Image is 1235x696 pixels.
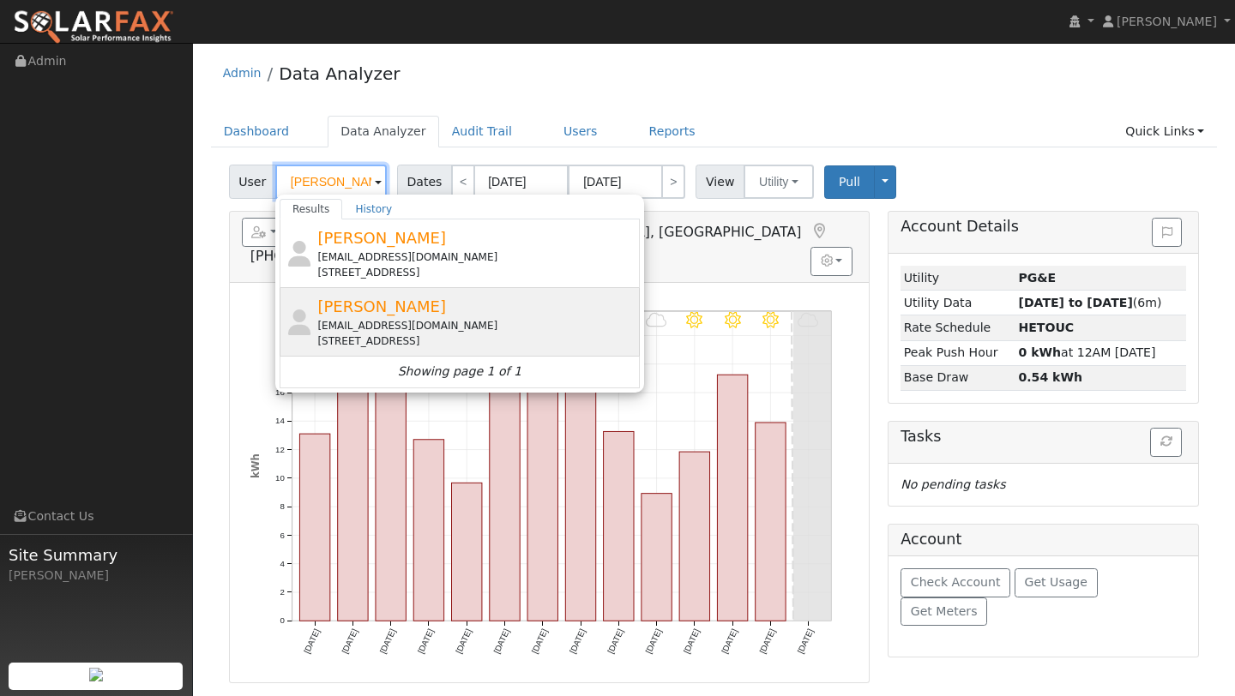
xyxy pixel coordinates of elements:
[756,423,786,621] rect: onclick=""
[1015,568,1098,597] button: Get Usage
[1112,116,1217,147] a: Quick Links
[376,345,406,621] rect: onclick=""
[9,543,184,567] span: Site Summary
[1018,296,1161,309] span: (6m)
[1018,345,1061,359] strong: 0 kWh
[901,428,1186,446] h5: Tasks
[317,333,636,349] div: [STREET_ADDRESS]
[317,265,636,280] div: [STREET_ADDRESS]
[275,165,387,199] input: Select a User
[718,375,748,621] rect: onclick=""
[810,223,828,240] a: Map
[642,494,672,621] rect: onclick=""
[454,627,473,655] text: [DATE]
[508,224,802,240] span: [GEOGRAPHIC_DATA], [GEOGRAPHIC_DATA]
[340,627,359,655] text: [DATE]
[439,116,525,147] a: Audit Trail
[280,587,284,597] text: 2
[636,116,708,147] a: Reports
[744,165,814,199] button: Utility
[1117,15,1217,28] span: [PERSON_NAME]
[397,165,452,199] span: Dates
[89,668,103,681] img: retrieve
[338,340,368,621] rect: onclick=""
[527,385,557,621] rect: onclick=""
[901,477,1005,491] i: No pending tasks
[725,312,741,328] i: 9/26 - Clear
[302,627,322,655] text: [DATE]
[280,531,284,540] text: 6
[901,291,1015,315] td: Utility Data
[1150,428,1182,457] button: Refresh
[1018,271,1056,285] strong: ID: 17340587, authorized: 09/27/25
[911,604,978,618] span: Get Meters
[342,199,405,219] a: History
[317,318,636,333] div: [EMAIL_ADDRESS][DOMAIN_NAME]
[398,363,521,381] i: Showing page 1 of 1
[275,416,285,425] text: 14
[796,627,816,655] text: [DATE]
[317,297,446,315] span: [PERSON_NAME]
[901,597,987,627] button: Get Meters
[280,559,285,568] text: 4
[604,431,634,621] rect: onclick=""
[13,9,174,45] img: SolarFax
[1018,370,1082,384] strong: 0.54 kWh
[280,616,285,626] text: 0
[687,312,703,328] i: 9/25 - MostlyClear
[451,165,475,199] a: <
[211,116,303,147] a: Dashboard
[901,266,1015,291] td: Utility
[275,445,285,454] text: 12
[696,165,744,199] span: View
[720,627,739,655] text: [DATE]
[229,165,276,199] span: User
[901,568,1010,597] button: Check Account
[1018,321,1074,334] strong: K
[280,199,343,219] a: Results
[416,627,436,655] text: [DATE]
[901,218,1186,236] h5: Account Details
[679,452,709,621] rect: onclick=""
[839,175,860,189] span: Pull
[275,473,285,483] text: 10
[901,365,1015,390] td: Base Draw
[758,627,778,655] text: [DATE]
[275,387,285,397] text: 16
[824,165,875,199] button: Pull
[490,339,520,621] rect: onclick=""
[762,312,779,328] i: 9/27 - Clear
[317,229,446,247] span: [PERSON_NAME]
[249,453,261,478] text: kWh
[223,66,262,80] a: Admin
[377,627,397,655] text: [DATE]
[413,440,443,621] rect: onclick=""
[491,627,511,655] text: [DATE]
[1025,575,1087,589] span: Get Usage
[901,315,1015,340] td: Rate Schedule
[299,434,329,621] rect: onclick=""
[280,501,284,511] text: 8
[646,312,666,328] i: 9/24 - Cloudy
[644,627,664,655] text: [DATE]
[911,575,1001,589] span: Check Account
[901,531,961,548] h5: Account
[328,116,439,147] a: Data Analyzer
[682,627,702,655] text: [DATE]
[1015,340,1186,365] td: at 12AM [DATE]
[1152,218,1182,247] button: Issue History
[1018,296,1132,309] strong: [DATE] to [DATE]
[568,627,587,655] text: [DATE]
[279,63,400,84] a: Data Analyzer
[605,627,625,655] text: [DATE]
[317,249,636,265] div: [EMAIL_ADDRESS][DOMAIN_NAME]
[661,165,685,199] a: >
[250,248,375,264] span: [PHONE_NUMBER]
[530,627,550,655] text: [DATE]
[565,380,595,621] rect: onclick=""
[551,116,611,147] a: Users
[451,483,481,621] rect: onclick=""
[9,567,184,585] div: [PERSON_NAME]
[901,340,1015,365] td: Peak Push Hour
